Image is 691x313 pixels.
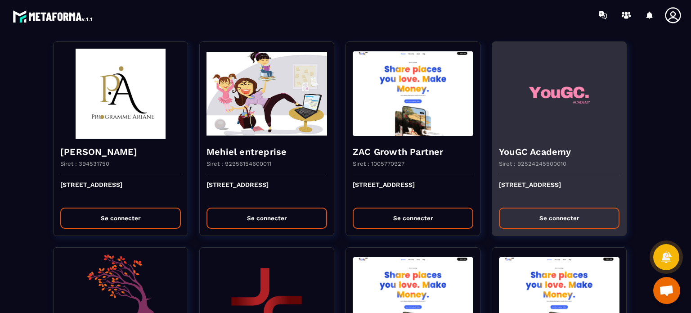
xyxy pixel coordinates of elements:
img: funnel-background [60,49,181,139]
button: Se connecter [353,208,473,229]
p: [STREET_ADDRESS] [206,181,327,201]
img: funnel-background [353,49,473,139]
p: Siret : 1005770927 [353,160,404,167]
h4: [PERSON_NAME] [60,145,181,158]
p: [STREET_ADDRESS] [60,181,181,201]
button: Se connecter [499,208,619,229]
h4: YouGC Academy [499,145,619,158]
p: Siret : 92956154600011 [206,160,271,167]
h4: ZAC Growth Partner [353,145,473,158]
p: Siret : 394531750 [60,160,109,167]
a: Ouvrir le chat [653,277,680,304]
button: Se connecter [206,208,327,229]
p: [STREET_ADDRESS] [499,181,619,201]
button: Se connecter [60,208,181,229]
p: [STREET_ADDRESS] [353,181,473,201]
p: Siret : 92524245500010 [499,160,566,167]
h4: Mehiel entreprise [206,145,327,158]
img: funnel-background [499,49,619,139]
img: logo [13,8,94,24]
img: funnel-background [206,49,327,139]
